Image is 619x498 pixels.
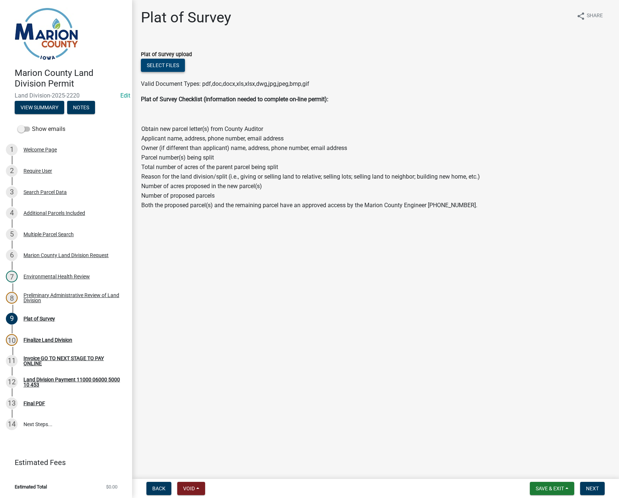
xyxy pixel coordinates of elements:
[23,168,52,173] div: Require User
[141,182,480,191] td: Number of acres proposed in the new parcel(s)
[106,484,117,489] span: $0.00
[15,101,64,114] button: View Summary
[6,398,18,409] div: 13
[152,486,165,491] span: Back
[23,190,67,195] div: Search Parcel Data
[6,292,18,304] div: 8
[15,8,78,60] img: Marion County, Iowa
[141,52,192,57] label: Plat of Survey upload
[141,124,480,134] td: Obtain new parcel letter(s) from County Auditor
[141,172,480,182] td: Reason for the land division/split (i.e., giving or selling land to relative; selling lots; selli...
[587,12,603,21] span: Share
[141,134,480,143] td: Applicant name, address, phone number, email address
[23,293,120,303] div: Preliminary Administrative Review of Land Division
[141,153,480,162] td: Parcel number(s) being split
[141,191,480,201] td: Number of proposed parcels
[576,12,585,21] i: share
[23,274,90,279] div: Environmental Health Review
[536,486,564,491] span: Save & Exit
[23,253,109,258] div: Marion County Land Division Request
[67,105,95,111] wm-modal-confirm: Notes
[15,68,126,89] h4: Marion County Land Division Permit
[177,482,205,495] button: Void
[6,144,18,155] div: 1
[6,186,18,198] div: 3
[23,232,74,237] div: Multiple Parcel Search
[120,92,130,99] wm-modal-confirm: Edit Application Number
[6,249,18,261] div: 6
[6,376,18,388] div: 12
[23,401,45,406] div: Final PDF
[141,9,231,26] h1: Plat of Survey
[141,201,480,210] td: Both the proposed parcel(s) and the remaining parcel have an approved access by the Marion County...
[6,313,18,325] div: 9
[141,80,309,87] span: Valid Document Types: pdf,doc,docx,xls,xlsx,dwg,jpg,jpeg,bmp,gif
[23,356,120,366] div: Invoice GO TO NEXT STAGE TO PAY ONLINE
[23,210,85,216] div: Additional Parcels Included
[6,455,120,470] a: Estimated Fees
[6,418,18,430] div: 14
[141,59,185,72] button: Select files
[18,125,65,133] label: Show emails
[6,355,18,367] div: 11
[6,334,18,346] div: 10
[15,105,64,111] wm-modal-confirm: Summary
[183,486,195,491] span: Void
[23,147,57,152] div: Welcome Page
[6,165,18,177] div: 2
[6,207,18,219] div: 4
[23,316,55,321] div: Plat of Survey
[120,92,130,99] a: Edit
[15,92,117,99] span: Land Division-2025-2220
[530,482,574,495] button: Save & Exit
[146,482,171,495] button: Back
[23,337,72,343] div: Finalize Land Division
[571,9,609,23] button: shareShare
[23,377,120,387] div: Land Division Payment 11000 06000 5000 10 453
[15,484,47,489] span: Estimated Total
[580,482,605,495] button: Next
[6,271,18,282] div: 7
[6,228,18,240] div: 5
[586,486,599,491] span: Next
[141,96,328,103] strong: Plat of Survey Checklist (information needed to complete on-line permit):
[67,101,95,114] button: Notes
[141,162,480,172] td: Total number of acres of the parent parcel being split
[141,143,480,153] td: Owner (if different than applicant) name, address, phone number, email address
